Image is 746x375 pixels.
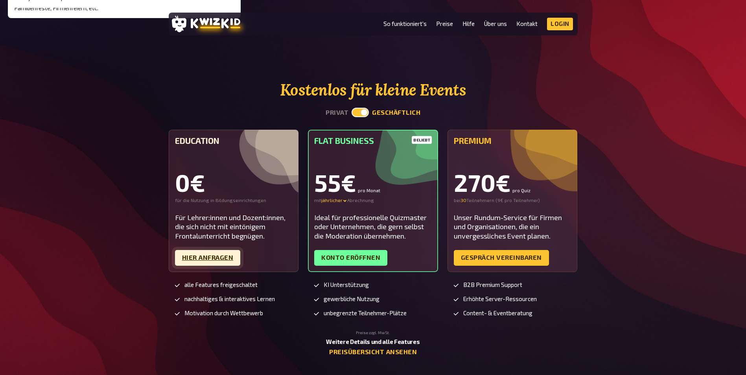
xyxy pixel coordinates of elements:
[547,18,573,30] a: Login
[326,109,348,116] button: privat
[184,310,263,316] span: Motivation durch Wettbewerb
[175,250,241,266] a: Hier Anfragen
[463,281,522,288] span: B2B Premium Support
[314,250,387,266] a: Konto eröffnen
[314,197,432,204] div: mit Abrechnung
[460,197,466,204] input: 0
[324,281,369,288] span: KI Unterstützung
[329,348,417,356] a: Preisübersicht ansehen
[324,296,379,302] span: gewerbliche Nutzung
[175,171,293,194] div: 0€
[462,20,475,27] a: Hilfe
[321,197,347,204] div: jährlicher
[512,188,530,193] small: pro Quiz
[175,213,293,241] div: Für Lehrer:innen und Dozent:innen, die sich nicht mit eintönigem Frontalunterricht begnügen.
[372,109,420,116] button: geschäftlich
[326,338,420,345] b: Weitere Details und alle Features
[184,296,275,302] span: nachhaltiges & interaktives Lernen
[184,281,258,288] span: alle Features freigeschaltet
[436,20,453,27] a: Preise
[454,197,571,204] div: bei Teilnehmern ( 9€ pro Teilnehmer )
[463,310,532,316] span: Content- & Eventberatung
[454,171,571,194] div: 270€
[175,197,293,204] div: für die Nutzung in Bildungseinrichtungen
[169,81,578,99] h2: Kostenlos für kleine Events
[516,20,538,27] a: Kontakt
[324,310,407,316] span: unbegrenzte Teilnehmer-Plätze
[454,250,549,266] a: Gespräch vereinbaren
[314,213,432,241] div: Ideal für professionelle Quizmaster oder Unternehmen, die gern selbst die Moderation übernehmen.
[358,188,380,193] small: pro Monat
[314,136,432,145] h5: Flat Business
[454,213,571,241] div: Unser Rundum-Service für Firmen und Organisationen, die ein unvergessliches Event planen.
[484,20,507,27] a: Über uns
[175,136,293,145] h5: Education
[356,330,390,335] small: Preise zzgl. MwSt.
[383,20,427,27] a: So funktioniert's
[463,296,537,302] span: Erhöhte Server-Ressourcen
[454,136,571,145] h5: Premium
[314,171,432,194] div: 55€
